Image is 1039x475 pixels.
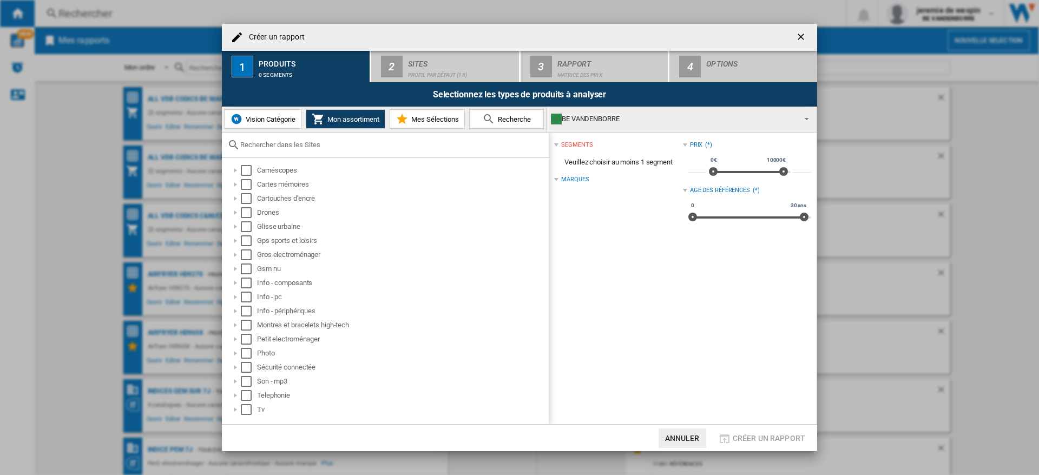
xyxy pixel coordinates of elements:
span: 0 [689,201,696,210]
span: Vision Catégorie [243,115,295,123]
div: Info - composants [257,278,547,288]
md-checkbox: Select [241,278,257,288]
button: 2 Sites Profil par défaut (18) [371,51,520,82]
span: Mon assortiment [325,115,379,123]
md-checkbox: Select [241,390,257,401]
md-checkbox: Select [241,249,257,260]
div: Rapport [557,55,664,67]
div: Gps sports et loisirs [257,235,547,246]
h4: Créer un rapport [244,32,305,43]
div: 1 [232,56,253,77]
button: 3 Rapport Matrice des prix [521,51,669,82]
md-checkbox: Select [241,376,257,387]
button: Mon assortiment [306,109,385,129]
md-checkbox: Select [241,193,257,204]
span: 0€ [709,156,719,164]
div: Produits [259,55,365,67]
div: Options [706,55,813,67]
div: Photo [257,348,547,359]
md-checkbox: Select [241,320,257,331]
div: Sites [408,55,515,67]
div: Matrice des prix [557,67,664,78]
div: BE VANDENBORRE [551,111,795,127]
div: Glisse urbaine [257,221,547,232]
div: Marques [561,175,589,184]
img: wiser-icon-blue.png [230,113,243,126]
button: Créer un rapport [715,428,808,448]
span: 10000€ [765,156,787,164]
span: Veuillez choisir au moins 1 segment [554,152,682,173]
md-checkbox: Select [241,292,257,302]
div: Selectionnez les types de produits à analyser [222,82,817,107]
span: Créer un rapport [733,434,805,443]
span: 30 ans [789,201,808,210]
button: Vision Catégorie [224,109,301,129]
div: Gsm nu [257,263,547,274]
div: segments [561,141,593,149]
div: Tv [257,404,547,415]
ng-md-icon: getI18NText('BUTTONS.CLOSE_DIALOG') [795,31,808,44]
div: Son - mp3 [257,376,547,387]
div: Montres et bracelets high-tech [257,320,547,331]
button: Annuler [659,428,706,448]
md-checkbox: Select [241,306,257,316]
input: Rechercher dans les Sites [240,141,543,149]
md-checkbox: Select [241,207,257,218]
span: Mes Sélections [409,115,459,123]
div: 0 segments [259,67,365,78]
div: Petit electroménager [257,334,547,345]
md-checkbox: Select [241,404,257,415]
div: Profil par défaut (18) [408,67,515,78]
md-checkbox: Select [241,165,257,176]
div: 3 [530,56,552,77]
div: Sécurité connectée [257,362,547,373]
button: Recherche [469,109,544,129]
div: Prix [690,141,703,149]
md-checkbox: Select [241,221,257,232]
div: 4 [679,56,701,77]
md-checkbox: Select [241,362,257,373]
span: Recherche [495,115,531,123]
button: getI18NText('BUTTONS.CLOSE_DIALOG') [791,27,813,48]
div: Drones [257,207,547,218]
div: Gros electroménager [257,249,547,260]
div: Age des références [690,186,750,195]
div: Cartes mémoires [257,179,547,190]
md-checkbox: Select [241,348,257,359]
div: Telephonie [257,390,547,401]
div: Caméscopes [257,165,547,176]
md-checkbox: Select [241,334,257,345]
div: Info - périphériques [257,306,547,316]
button: 4 Options [669,51,817,82]
div: Cartouches d'encre [257,193,547,204]
md-checkbox: Select [241,179,257,190]
md-checkbox: Select [241,235,257,246]
button: 1 Produits 0 segments [222,51,371,82]
div: 2 [381,56,403,77]
md-checkbox: Select [241,263,257,274]
button: Mes Sélections [390,109,465,129]
div: Info - pc [257,292,547,302]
